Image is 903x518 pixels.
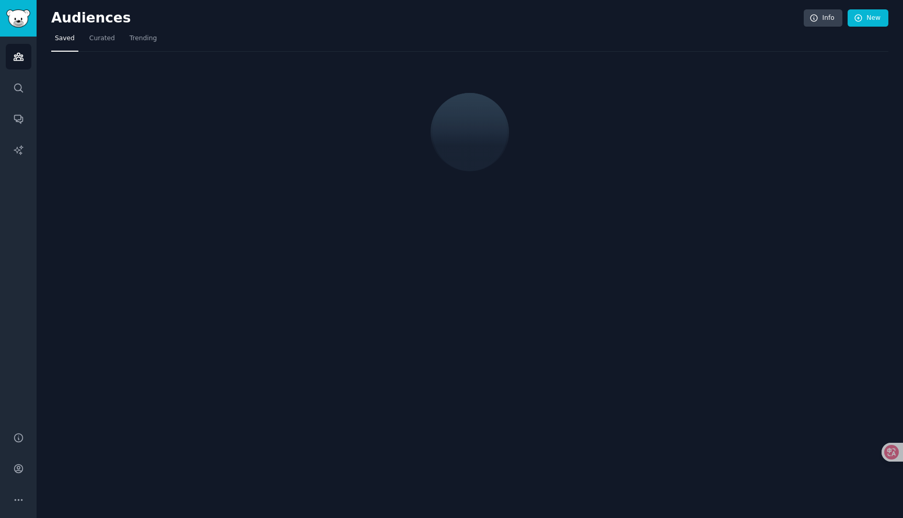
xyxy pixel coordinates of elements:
a: New [848,9,888,27]
a: Saved [51,30,78,52]
a: Trending [126,30,160,52]
span: Curated [89,34,115,43]
span: Saved [55,34,75,43]
h2: Audiences [51,10,804,27]
a: Curated [86,30,119,52]
img: GummySearch logo [6,9,30,28]
a: Info [804,9,842,27]
span: Trending [130,34,157,43]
